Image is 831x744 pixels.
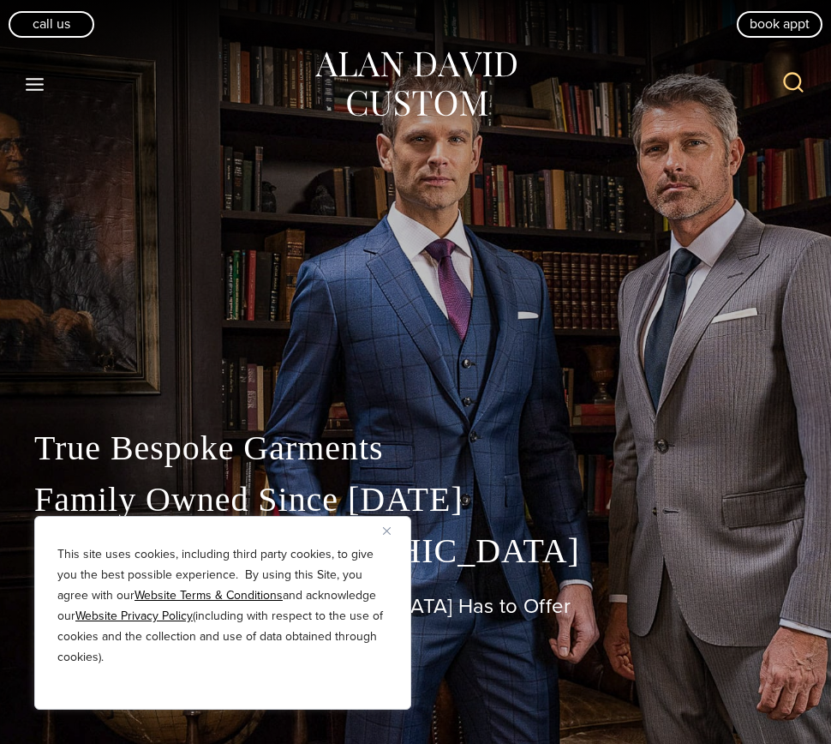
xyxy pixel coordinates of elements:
[34,423,797,577] p: True Bespoke Garments Family Owned Since [DATE] Made in the [GEOGRAPHIC_DATA]
[383,520,404,541] button: Close
[34,594,797,619] h1: The Best Custom Suits [GEOGRAPHIC_DATA] Has to Offer
[135,586,283,604] a: Website Terms & Conditions
[57,544,388,668] p: This site uses cookies, including third party cookies, to give you the best possible experience. ...
[17,69,53,99] button: Open menu
[9,11,94,37] a: Call Us
[383,527,391,535] img: Close
[737,11,822,37] a: book appt
[75,607,193,625] a: Website Privacy Policy
[313,46,518,123] img: Alan David Custom
[773,63,814,105] button: View Search Form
